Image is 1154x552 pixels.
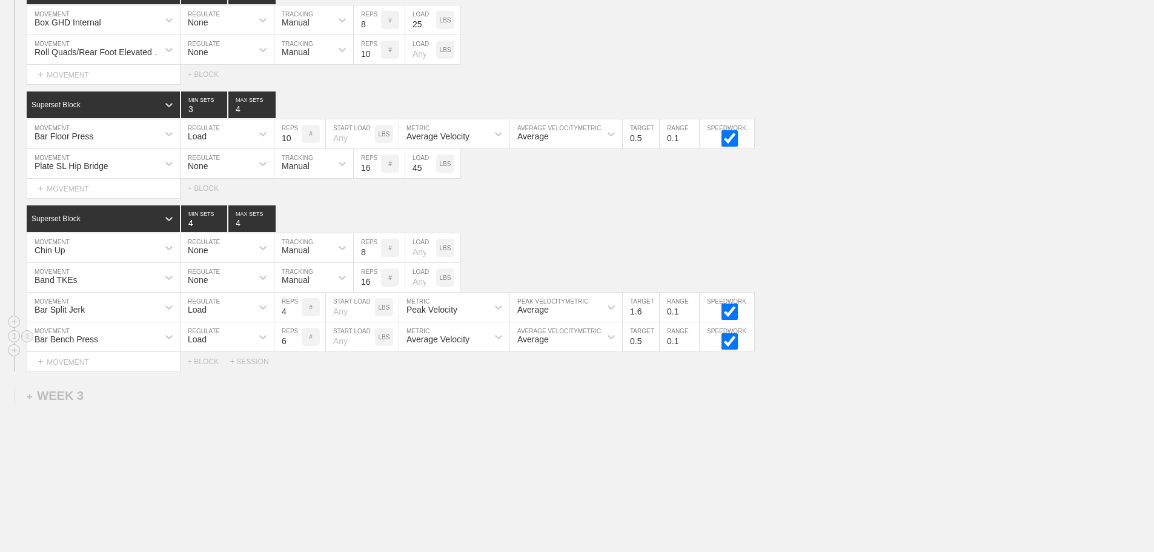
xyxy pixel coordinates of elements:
[406,131,469,141] div: Average Velocity
[35,131,93,141] div: Bar Floor Press
[440,245,451,251] p: LBS
[326,293,375,322] input: Any
[35,18,101,27] div: Box GHD Internal
[38,183,43,193] span: +
[282,161,310,171] div: Manual
[27,391,32,402] span: +
[188,18,208,27] div: None
[38,356,43,367] span: +
[188,305,207,314] div: Load
[188,184,230,193] div: + BLOCK
[388,245,392,251] p: #
[32,214,81,223] div: Superset Block
[379,131,390,138] p: LBS
[35,245,65,255] div: Chin Up
[388,47,392,53] p: #
[309,334,313,341] p: #
[309,131,313,138] p: #
[406,305,457,314] div: Peak Velocity
[406,334,469,344] div: Average Velocity
[517,334,549,344] div: Average
[188,47,208,57] div: None
[379,334,390,341] p: LBS
[517,305,549,314] div: Average
[379,304,390,311] p: LBS
[35,47,166,57] div: Roll Quads/Rear Foot Elevated Stretch
[326,119,375,148] input: Any
[1093,494,1154,552] iframe: Chat Widget
[188,70,230,79] div: + BLOCK
[27,65,181,85] div: MOVEMENT
[309,304,313,311] p: #
[35,161,108,171] div: Plate SL Hip Bridge
[188,131,207,141] div: Load
[35,275,78,285] div: Band TKEs
[405,149,436,178] input: Any
[282,47,310,57] div: Manual
[388,17,392,24] p: #
[326,322,375,351] input: Any
[230,357,279,366] div: + SESSION
[188,245,208,255] div: None
[228,205,276,232] input: None
[188,334,207,344] div: Load
[440,17,451,24] p: LBS
[440,274,451,281] p: LBS
[405,263,436,292] input: Any
[27,352,181,372] div: MOVEMENT
[405,233,436,262] input: Any
[38,69,43,79] span: +
[32,101,81,109] div: Superset Block
[405,5,436,35] input: Any
[188,161,208,171] div: None
[388,274,392,281] p: #
[282,275,310,285] div: Manual
[27,179,181,199] div: MOVEMENT
[388,161,392,167] p: #
[517,131,549,141] div: Average
[405,35,436,64] input: Any
[440,161,451,167] p: LBS
[440,47,451,53] p: LBS
[35,305,85,314] div: Bar Split Jerk
[282,245,310,255] div: Manual
[188,275,208,285] div: None
[228,91,276,118] input: None
[35,334,98,344] div: Bar Bench Press
[188,357,230,366] div: + BLOCK
[282,18,310,27] div: Manual
[27,389,84,403] div: WEEK 3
